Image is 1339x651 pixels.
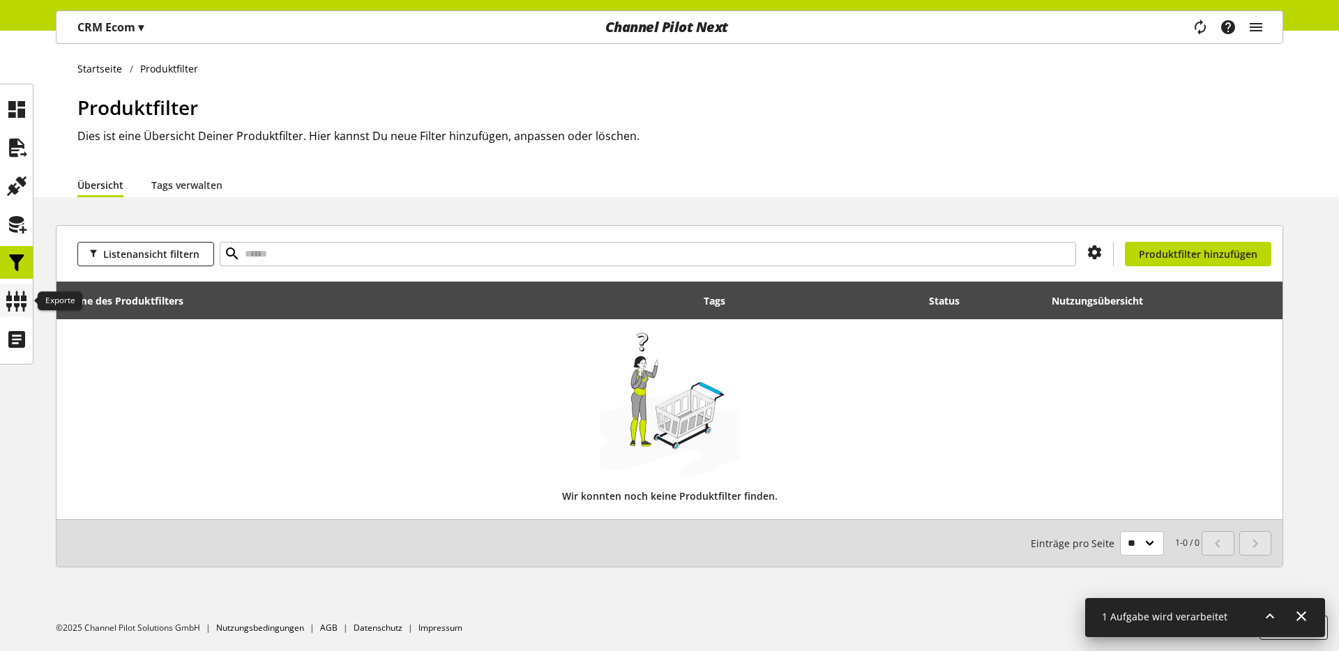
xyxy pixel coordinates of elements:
[77,128,1283,144] h2: Dies ist eine Übersicht Deiner Produktfilter. Hier kannst Du neue Filter hinzufügen, anpassen ode...
[56,622,216,634] li: ©2025 Channel Pilot Solutions GmbH
[1031,536,1120,551] span: Einträge pro Seite
[151,178,222,192] a: Tags verwalten
[38,291,82,311] div: Exporte
[77,178,123,192] a: Übersicht
[77,242,214,266] button: Listenansicht filtern
[1031,531,1200,556] small: 1-0 / 0
[77,94,198,121] span: Produktfilter
[929,293,974,308] div: Status
[1102,610,1227,623] span: 1 Aufgabe wird verarbeitet
[704,293,725,308] div: Tags
[138,20,144,35] span: ▾
[103,247,199,261] span: Listenansicht filtern
[320,622,338,634] a: AGB
[1052,286,1221,314] div: Nutzungsübersicht
[64,293,197,308] div: Name des Produktfilters
[354,622,402,634] a: Datenschutz
[56,10,1283,44] nav: main navigation
[64,477,1276,514] div: Wir konnten noch keine Produktfilter finden.
[1125,242,1271,266] a: Produktfilter hinzufügen
[1139,247,1257,261] span: Produktfilter hinzufügen
[418,622,462,634] a: Impressum
[77,61,130,76] a: Startseite
[216,622,304,634] a: Nutzungsbedingungen
[77,19,144,36] p: CRM Ecom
